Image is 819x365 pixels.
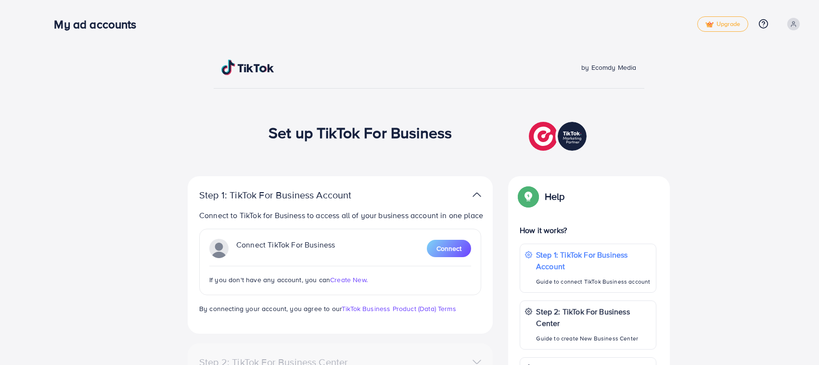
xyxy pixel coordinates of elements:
[536,306,651,329] p: Step 2: TikTok For Business Center
[536,249,651,272] p: Step 1: TikTok For Business Account
[697,16,748,32] a: tickUpgrade
[269,123,452,142] h1: Set up TikTok For Business
[54,17,144,31] h3: My ad accounts
[529,119,589,153] img: TikTok partner
[473,188,481,202] img: TikTok partner
[705,21,740,28] span: Upgrade
[199,189,382,201] p: Step 1: TikTok For Business Account
[536,276,651,287] p: Guide to connect TikTok Business account
[581,63,636,72] span: by Ecomdy Media
[221,60,274,75] img: TikTok
[536,333,651,344] p: Guide to create New Business Center
[545,191,565,202] p: Help
[705,21,714,28] img: tick
[520,224,656,236] p: How it works?
[520,188,537,205] img: Popup guide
